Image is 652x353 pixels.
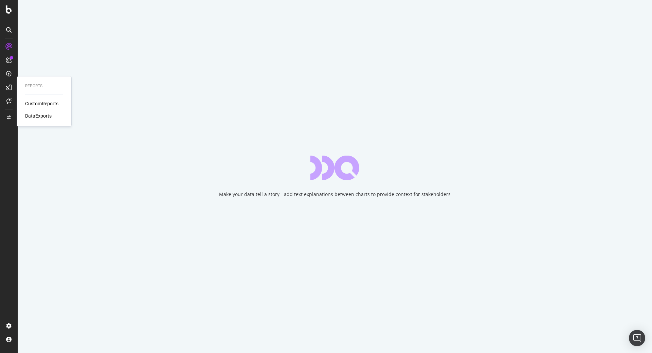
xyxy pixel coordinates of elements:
[25,100,58,107] a: CustomReports
[219,191,451,198] div: Make your data tell a story - add text explanations between charts to provide context for stakeho...
[25,112,52,119] a: DataExports
[629,330,645,346] div: Open Intercom Messenger
[25,83,63,89] div: Reports
[310,156,359,180] div: animation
